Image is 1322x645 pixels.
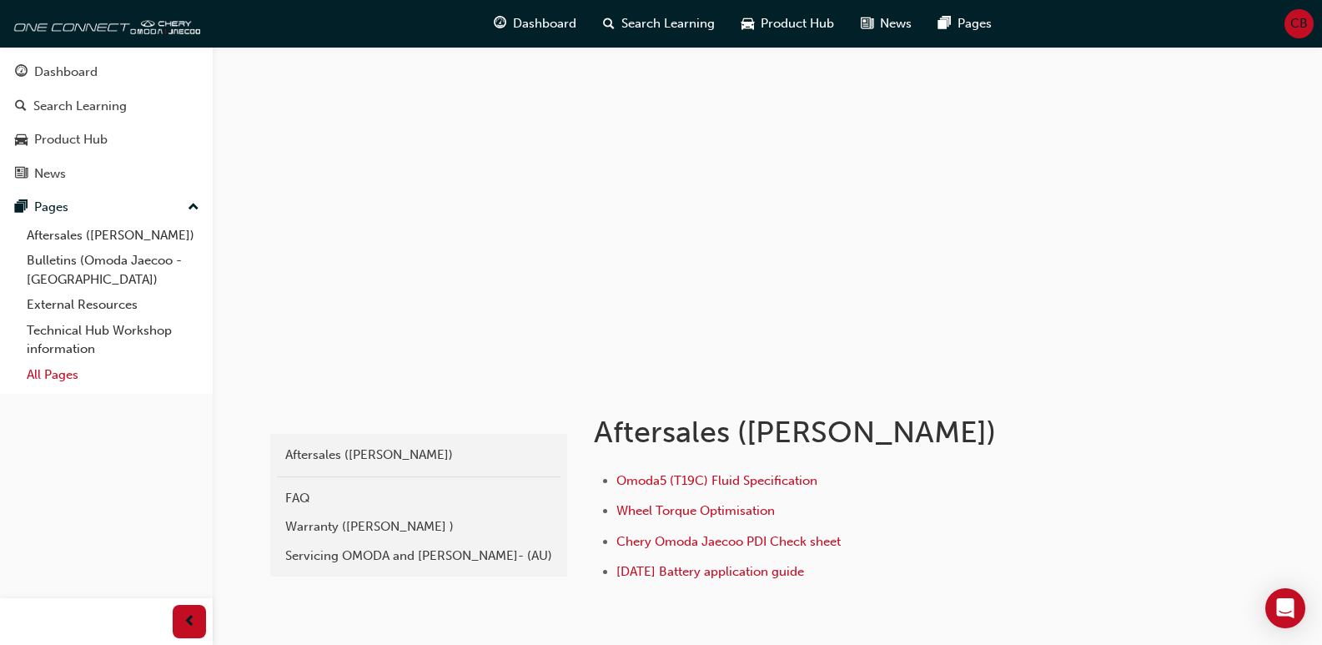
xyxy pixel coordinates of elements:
a: News [7,159,206,189]
a: Wheel Torque Optimisation [616,503,775,518]
div: Pages [34,198,68,217]
div: Dashboard [34,63,98,82]
div: News [34,164,66,184]
a: car-iconProduct Hub [728,7,847,41]
a: External Resources [20,292,206,318]
a: guage-iconDashboard [480,7,590,41]
span: guage-icon [15,65,28,80]
a: Product Hub [7,124,206,155]
a: pages-iconPages [925,7,1005,41]
span: search-icon [15,99,27,114]
span: news-icon [861,13,873,34]
span: news-icon [15,167,28,182]
a: Technical Hub Workshop information [20,318,206,362]
a: news-iconNews [847,7,925,41]
button: DashboardSearch LearningProduct HubNews [7,53,206,192]
span: Search Learning [621,14,715,33]
span: Pages [958,14,992,33]
a: Servicing OMODA and [PERSON_NAME]- (AU) [277,542,560,571]
button: Pages [7,192,206,223]
button: CB [1284,9,1314,38]
div: Servicing OMODA and [PERSON_NAME]- (AU) [285,547,552,566]
a: Bulletins (Omoda Jaecoo - [GEOGRAPHIC_DATA]) [20,248,206,292]
a: All Pages [20,362,206,388]
span: CB [1290,14,1308,33]
span: car-icon [15,133,28,148]
span: car-icon [741,13,754,34]
span: Product Hub [761,14,834,33]
div: FAQ [285,489,552,508]
div: Open Intercom Messenger [1265,588,1305,628]
span: prev-icon [183,612,196,632]
a: [DATE] Battery application guide [616,564,804,579]
span: Dashboard [513,14,576,33]
div: Product Hub [34,130,108,149]
span: up-icon [188,197,199,219]
span: guage-icon [494,13,506,34]
div: Warranty ([PERSON_NAME] ) [285,517,552,537]
a: Search Learning [7,91,206,122]
a: Warranty ([PERSON_NAME] ) [277,512,560,542]
a: Aftersales ([PERSON_NAME]) [277,441,560,470]
a: Aftersales ([PERSON_NAME]) [20,223,206,249]
a: search-iconSearch Learning [590,7,728,41]
h1: Aftersales ([PERSON_NAME]) [594,414,1141,451]
span: search-icon [603,13,615,34]
span: News [880,14,912,33]
a: Omoda5 (T19C) Fluid Specification [616,473,817,488]
a: Chery Omoda Jaecoo PDI Check sheet [616,534,841,549]
img: oneconnect [8,7,200,40]
span: pages-icon [938,13,951,34]
span: pages-icon [15,200,28,215]
div: Aftersales ([PERSON_NAME]) [285,446,552,465]
a: Dashboard [7,57,206,88]
div: Search Learning [33,97,127,116]
a: FAQ [277,484,560,513]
